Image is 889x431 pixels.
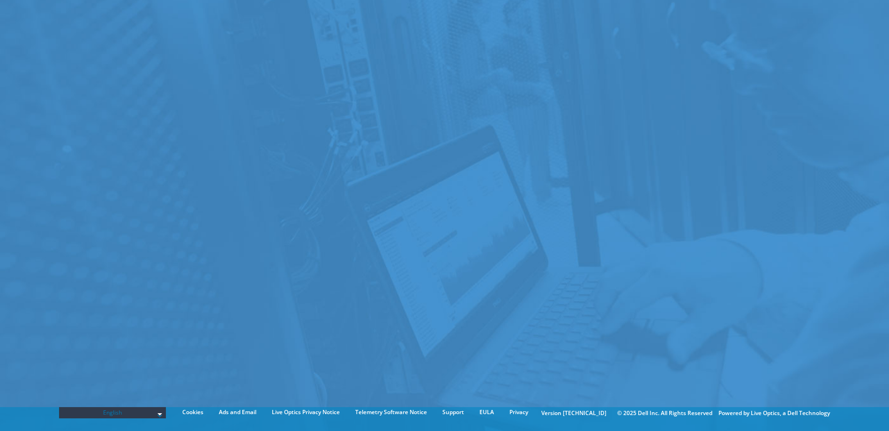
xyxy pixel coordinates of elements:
[64,407,161,418] span: English
[472,407,501,417] a: EULA
[212,407,263,417] a: Ads and Email
[348,407,434,417] a: Telemetry Software Notice
[175,407,210,417] a: Cookies
[537,408,611,418] li: Version [TECHNICAL_ID]
[265,407,347,417] a: Live Optics Privacy Notice
[613,408,717,418] li: © 2025 Dell Inc. All Rights Reserved
[718,408,830,418] li: Powered by Live Optics, a Dell Technology
[435,407,471,417] a: Support
[502,407,535,417] a: Privacy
